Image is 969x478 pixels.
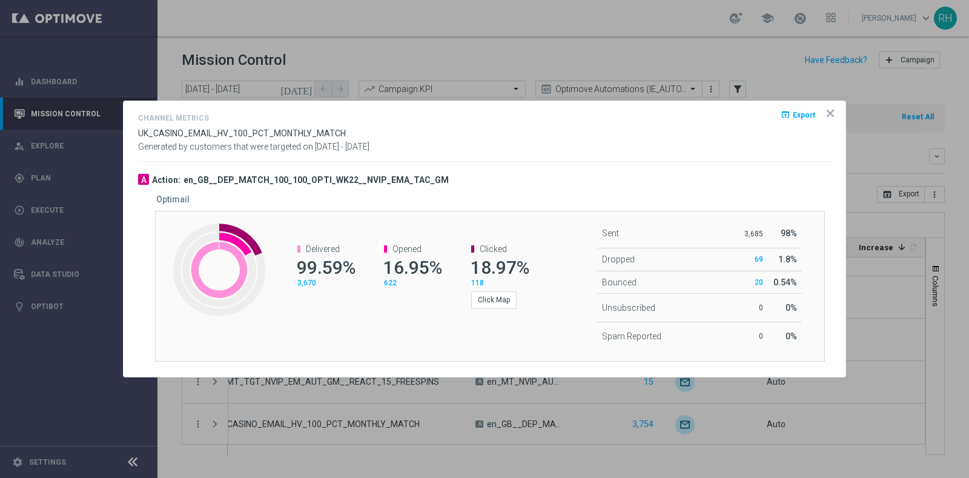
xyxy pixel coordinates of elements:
[480,244,507,254] span: Clicked
[315,142,369,151] span: [DATE] - [DATE]
[306,244,340,254] span: Delivered
[471,279,484,287] span: 118
[383,257,442,278] span: 16.95%
[779,107,816,122] button: open_in_browser Export
[184,174,449,185] h3: en_GB__DEP_MATCH_100_100_OPTI_WK22__NVIP_EMA_TAC_GM
[738,303,762,313] p: 0
[785,331,797,341] span: 0%
[384,279,397,287] span: 622
[755,278,763,287] span: 20
[738,331,762,341] p: 0
[778,254,797,264] span: 1.8%
[781,228,797,238] span: 98%
[471,291,517,308] button: Click Map
[471,257,529,278] span: 18.97%
[755,255,763,264] span: 69
[138,174,149,185] div: A
[138,128,346,138] span: UK_CASINO_EMAIL_HV_100_PCT_MONTHLY_MATCH
[602,303,655,313] span: Unsubscribed
[602,228,619,238] span: Sent
[773,277,797,287] span: 0.54%
[297,279,316,287] span: 3,670
[602,254,635,264] span: Dropped
[824,107,836,119] opti-icon: icon
[392,244,422,254] span: Opened
[781,110,790,119] i: open_in_browser
[138,142,313,151] span: Generated by customers that were targeted on
[138,114,209,122] h4: Channel Metrics
[156,194,190,204] h5: Optimail
[297,257,356,278] span: 99.59%
[785,303,797,313] span: 0%
[152,174,180,185] h3: Action:
[793,110,815,119] span: Export
[602,277,637,287] span: Bounced
[602,331,661,341] span: Spam Reported
[738,229,762,239] p: 3,685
